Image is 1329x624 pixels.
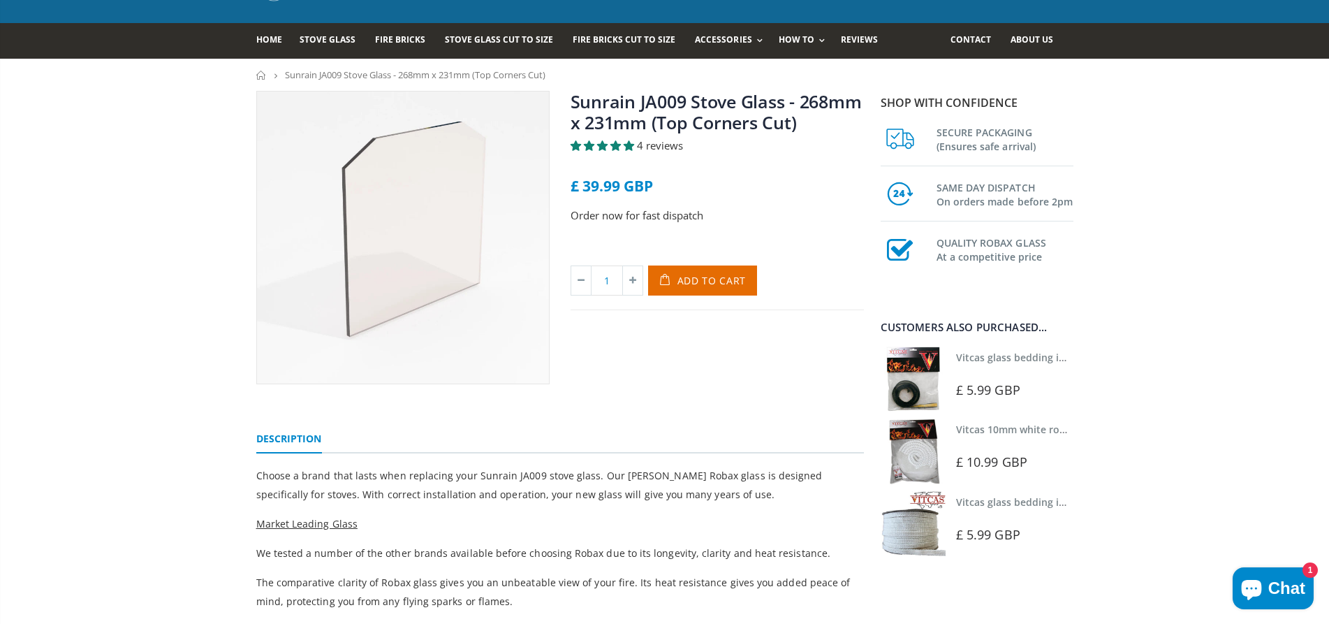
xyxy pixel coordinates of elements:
a: Sunrain JA009 Stove Glass - 268mm x 231mm (Top Corners Cut) [571,89,862,134]
a: Vitcas 10mm white rope kit - includes rope seal and glue! [956,423,1230,436]
a: Fire Bricks [375,23,436,59]
a: Stove Glass Cut To Size [445,23,564,59]
a: Vitcas glass bedding in tape - 2mm x 10mm x 2 meters [956,351,1217,364]
p: Shop with confidence [881,94,1073,111]
span: Stove Glass Cut To Size [445,34,553,45]
span: Sunrain JA009 Stove Glass - 268mm x 231mm (Top Corners Cut) [285,68,545,81]
a: Vitcas glass bedding in tape - 2mm x 15mm x 2 meters (White) [956,495,1253,509]
span: Add to Cart [677,274,747,287]
span: 5.00 stars [571,138,637,152]
a: Accessories [695,23,769,59]
img: stoveglasstwotopcornerscut_a1778df8-b12d-4d25-9721-1dc4aa946573_800x_crop_center.webp [257,92,549,384]
h3: QUALITY ROBAX GLASS At a competitive price [937,233,1073,264]
span: 4 reviews [637,138,683,152]
a: Home [256,23,293,59]
img: Vitcas stove glass bedding in tape [881,347,946,412]
a: Description [256,426,322,454]
a: About us [1011,23,1064,59]
span: £ 5.99 GBP [956,382,1020,398]
span: Accessories [695,34,751,45]
h3: SECURE PACKAGING (Ensures safe arrival) [937,123,1073,154]
span: Market Leading Glass [256,517,358,530]
a: How To [779,23,832,59]
span: Fire Bricks [375,34,425,45]
span: Fire Bricks Cut To Size [573,34,675,45]
span: How To [779,34,814,45]
span: Contact [950,34,991,45]
span: About us [1011,34,1053,45]
span: £ 10.99 GBP [956,454,1027,470]
img: Vitcas white rope, glue and gloves kit 10mm [881,419,946,484]
a: Home [256,71,267,80]
div: Customers also purchased... [881,322,1073,333]
span: Stove Glass [300,34,355,45]
span: The comparative clarity of Robax glass gives you an unbeatable view of your fire. Its heat resist... [256,576,851,608]
h3: SAME DAY DISPATCH On orders made before 2pm [937,178,1073,209]
a: Stove Glass [300,23,366,59]
span: We tested a number of the other brands available before choosing Robax due to its longevity, clar... [256,546,830,560]
a: Fire Bricks Cut To Size [573,23,686,59]
img: Vitcas stove glass bedding in tape [881,491,946,556]
span: Home [256,34,282,45]
a: Reviews [841,23,888,59]
button: Add to Cart [648,266,758,296]
p: Order now for fast dispatch [571,208,864,224]
span: Choose a brand that lasts when replacing your Sunrain JA009 stove glass. Our [PERSON_NAME] Robax ... [256,469,823,501]
a: Contact [950,23,1001,59]
inbox-online-store-chat: Shopify online store chat [1228,567,1318,613]
span: £ 39.99 GBP [571,176,653,196]
span: Reviews [841,34,878,45]
span: £ 5.99 GBP [956,526,1020,543]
